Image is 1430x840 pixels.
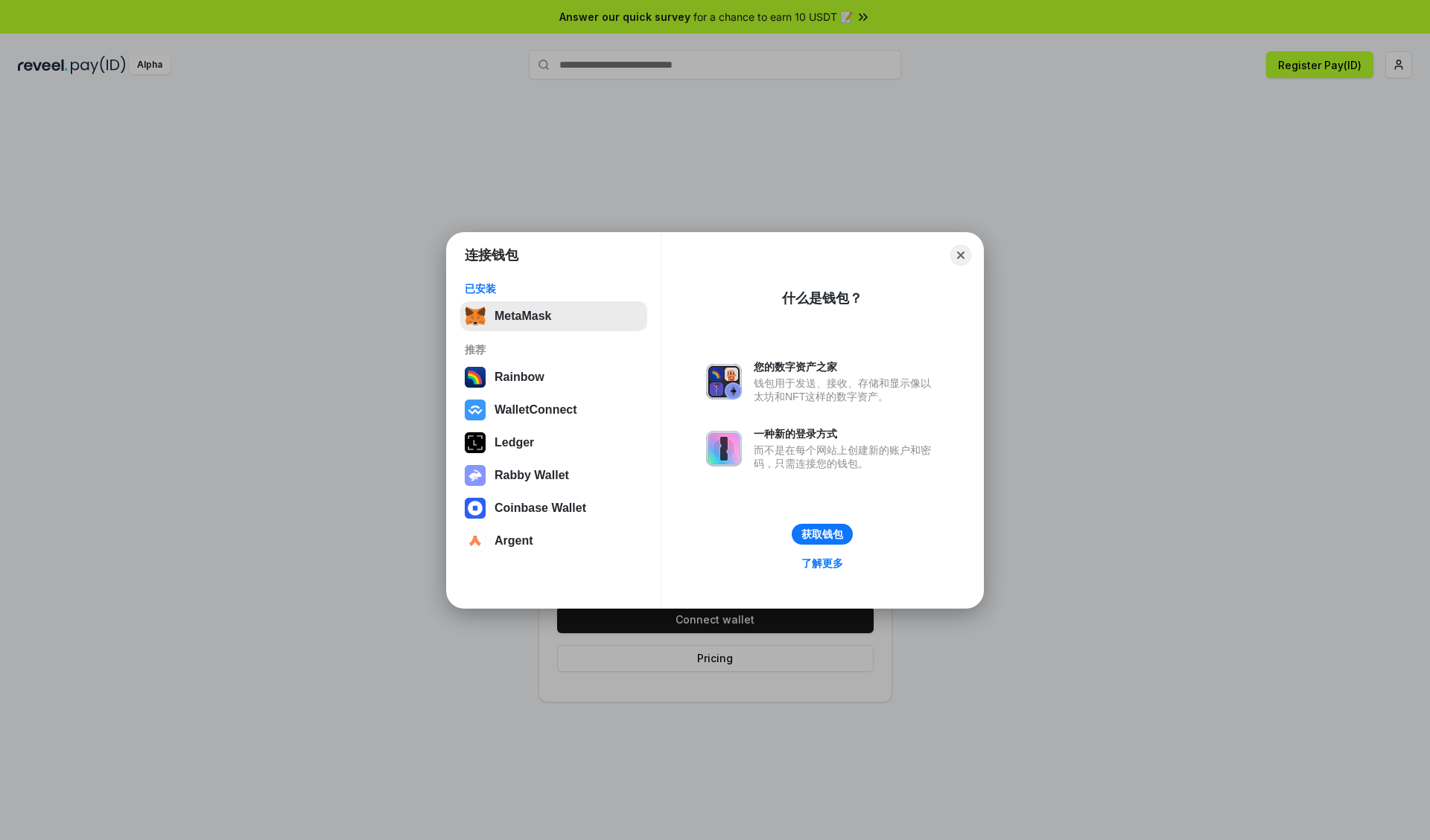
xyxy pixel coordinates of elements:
[460,428,647,458] button: Ledger
[495,436,534,449] div: Ledger
[465,246,518,264] h1: 连接钱包
[495,534,533,548] div: Argent
[706,431,742,467] img: svg+xml,%3Csvg%20xmlns%3D%22http%3A%2F%2Fwww.w3.org%2F2000%2Fsvg%22%20fill%3D%22none%22%20viewBox...
[495,403,577,417] div: WalletConnect
[754,427,938,440] div: 一种新的登录方式
[495,469,569,482] div: Rabby Wallet
[801,557,843,570] div: 了解更多
[801,528,843,541] div: 获取钱包
[495,501,586,515] div: Coinbase Wallet
[465,498,486,519] img: svg+xml,%3Csvg%20width%3D%2228%22%20height%3D%2228%22%20viewBox%3D%220%200%2028%2028%22%20fill%3D...
[465,282,643,295] div: 已安装
[754,443,938,470] div: 而不是在每个网站上创建新的账户和密码，只需连接您的钱包。
[460,362,647,392] button: Rainbow
[465,367,486,388] img: svg+xml,%3Csvg%20width%3D%22120%22%20height%3D%22120%22%20viewBox%3D%220%200%20120%20120%22%20fil...
[460,395,647,425] button: WalletConnect
[782,289,862,307] div: 什么是钱包？
[460,493,647,523] button: Coinbase Wallet
[792,554,852,573] a: 了解更多
[495,310,551,323] div: MetaMask
[465,343,643,356] div: 推荐
[460,301,647,331] button: MetaMask
[465,432,486,453] img: svg+xml,%3Csvg%20xmlns%3D%22http%3A%2F%2Fwww.w3.org%2F2000%2Fsvg%22%20width%3D%2228%22%20height%3...
[706,364,742,400] img: svg+xml,%3Csvg%20xmlns%3D%22http%3A%2F%2Fwww.w3.org%2F2000%2Fsvg%22%20fill%3D%22none%22%20viewBox...
[754,376,938,403] div: 钱包用于发送、接收、存储和显示像以太坊和NFT这样的数字资产。
[495,371,544,384] div: Rainbow
[465,465,486,486] img: svg+xml,%3Csvg%20xmlns%3D%22http%3A%2F%2Fwww.w3.org%2F2000%2Fsvg%22%20fill%3D%22none%22%20viewBox...
[465,530,486,551] img: svg+xml,%3Csvg%20width%3D%2228%22%20height%3D%2228%22%20viewBox%3D%220%200%2028%2028%22%20fill%3D...
[465,400,486,420] img: svg+xml,%3Csvg%20width%3D%2228%22%20height%3D%2228%22%20viewBox%3D%220%200%2028%2028%22%20fill%3D...
[465,306,486,327] img: svg+xml,%3Csvg%20fill%3D%22none%22%20height%3D%2233%22%20viewBox%3D%220%200%2035%2033%22%20width%...
[950,245,971,266] button: Close
[754,360,938,373] div: 您的数字资产之家
[792,524,853,545] button: 获取钱包
[460,461,647,490] button: Rabby Wallet
[460,526,647,556] button: Argent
